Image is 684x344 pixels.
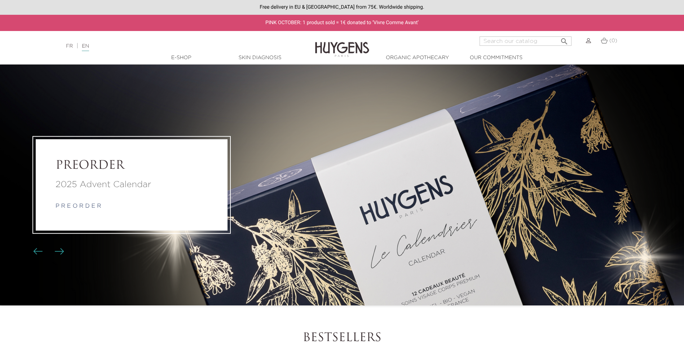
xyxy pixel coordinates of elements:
a: p r e o r d e r [56,204,101,210]
a: EN [82,44,89,51]
span: (0) [609,38,617,43]
a: Organic Apothecary [381,54,454,62]
input: Search [480,36,572,46]
a: Our commitments [460,54,532,62]
a: Skin Diagnosis [224,54,296,62]
div: Carousel buttons [36,246,59,257]
i:  [560,35,569,44]
img: Huygens [315,30,369,58]
a: PREORDER [56,159,208,173]
div: | [62,42,279,50]
a: 2025 Advent Calendar [56,178,208,191]
a: FR [66,44,73,49]
a: E-Shop [145,54,217,62]
button:  [558,34,571,44]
